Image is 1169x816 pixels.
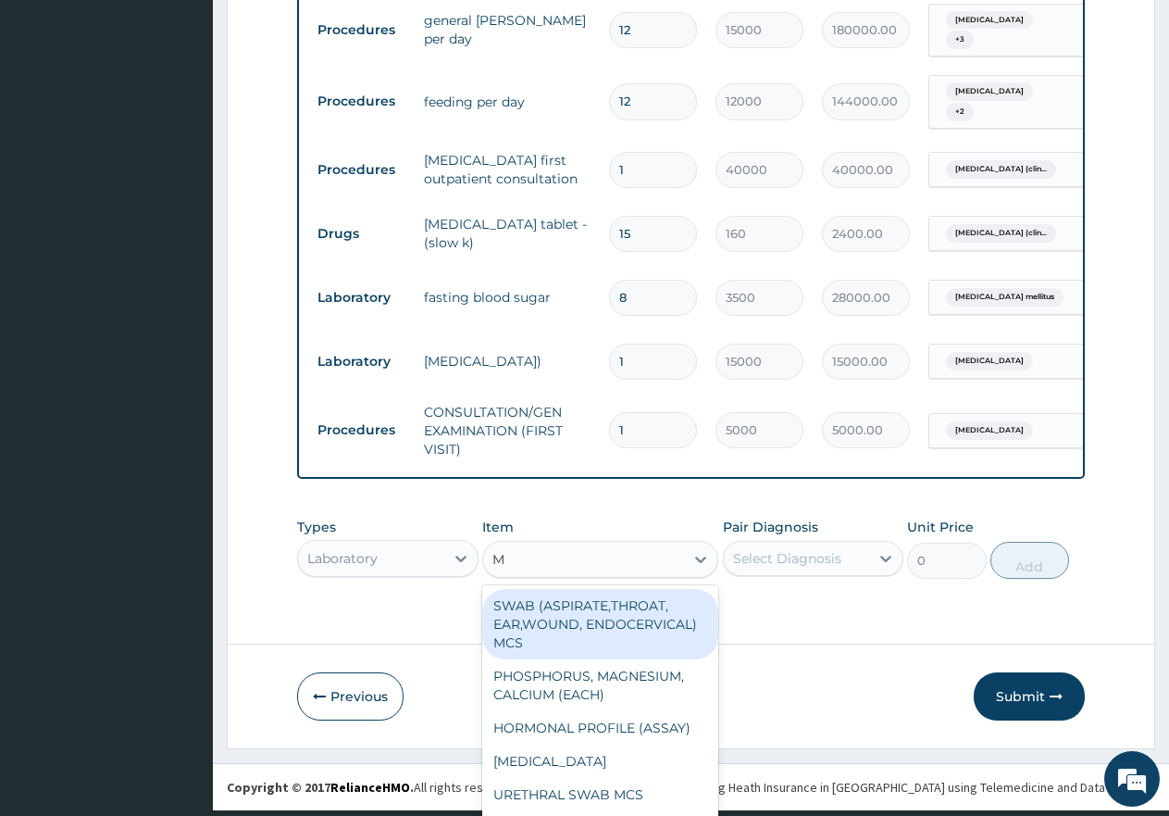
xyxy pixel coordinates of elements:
strong: Copyright © 2017 . [227,779,414,796]
span: [MEDICAL_DATA] [946,82,1033,101]
div: HORMONAL PROFILE (ASSAY) [482,711,718,745]
td: feeding per day [415,83,600,120]
span: [MEDICAL_DATA] [946,11,1033,30]
td: Procedures [308,153,415,187]
label: Item [482,518,514,536]
img: d_794563401_company_1708531726252_794563401 [34,93,75,139]
td: Laboratory [308,345,415,379]
a: RelianceHMO [330,779,410,796]
div: Redefining Heath Insurance in [GEOGRAPHIC_DATA] using Telemedicine and Data Science! [665,778,1155,797]
div: Select Diagnosis [733,549,841,568]
label: Unit Price [907,518,974,536]
span: + 3 [946,31,974,49]
span: [MEDICAL_DATA] (clin... [946,224,1056,243]
div: URETHRAL SWAB MCS [482,778,718,811]
td: Procedures [308,84,415,119]
div: Chat with us now [96,104,311,128]
td: Procedures [308,13,415,47]
span: [MEDICAL_DATA] (clin... [946,160,1056,179]
div: [MEDICAL_DATA] [482,745,718,778]
span: + 2 [946,103,974,121]
span: [MEDICAL_DATA] [946,421,1033,440]
textarea: Type your message and hit 'Enter' [9,506,353,571]
td: [MEDICAL_DATA] first outpatient consultation [415,142,600,197]
span: [MEDICAL_DATA] [946,352,1033,370]
footer: All rights reserved. [213,763,1169,810]
div: Laboratory [307,549,378,568]
td: [MEDICAL_DATA]) [415,343,600,380]
div: SWAB (ASPIRATE,THROAT, EAR,WOUND, ENDOCERVICAL) MCS [482,589,718,659]
label: Pair Diagnosis [723,518,818,536]
button: Previous [297,672,404,721]
td: Procedures [308,413,415,447]
button: Add [990,542,1069,579]
label: Types [297,520,336,535]
div: Minimize live chat window [304,9,348,54]
td: [MEDICAL_DATA] tablet - (slow k) [415,206,600,261]
span: [MEDICAL_DATA] mellitus [946,288,1063,307]
span: We're online! [107,233,255,421]
td: general [PERSON_NAME] per day [415,2,600,57]
td: fasting blood sugar [415,279,600,316]
td: Laboratory [308,281,415,315]
button: Submit [974,672,1085,721]
td: CONSULTATION/GEN EXAMINATION (FIRST VISIT) [415,394,600,468]
td: Drugs [308,217,415,251]
div: PHOSPHORUS, MAGNESIUM, CALCIUM (EACH) [482,659,718,711]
